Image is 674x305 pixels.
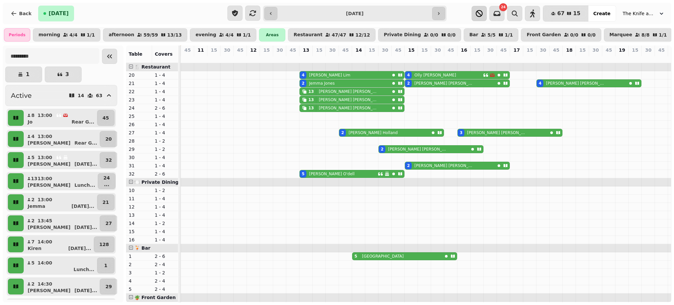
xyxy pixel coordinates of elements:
button: morning4/41/1 [33,28,100,42]
p: 5 [129,286,149,292]
p: [PERSON_NAME] [PERSON_NAME] [414,81,475,86]
p: 47 / 47 [332,33,346,37]
p: 13:00 [38,112,52,119]
button: Collapse sidebar [102,49,117,64]
p: 26 [129,121,149,128]
p: 3 [461,55,467,61]
p: 29 [129,146,149,152]
span: Covers [155,51,172,57]
p: 2 [31,217,35,224]
p: 8 / 8 [641,33,650,37]
button: Active1463 [5,85,117,106]
p: 1 - 4 [155,195,175,202]
p: 30 [592,47,599,53]
p: 21 [129,80,149,87]
span: 67 [557,11,564,16]
p: 15 [211,47,217,53]
p: 30 [329,47,335,53]
p: Rear G ... [74,140,97,146]
button: evening4/41/1 [190,28,256,42]
p: 12 [129,204,149,210]
p: evening [195,32,216,38]
p: 20 [129,72,149,78]
p: 1 / 1 [87,33,95,37]
p: 0 [422,55,427,61]
button: 27 [100,215,117,231]
p: [PERSON_NAME] O'dell [309,171,354,177]
p: 1 - 4 [155,97,175,103]
span: Table [129,51,143,57]
p: 45 [500,47,506,53]
p: 0 [633,55,638,61]
p: 7 [31,238,35,245]
p: 13 [303,47,309,53]
p: 1 - 4 [155,162,175,169]
div: 2 [407,163,410,168]
button: [DATE] [38,6,74,21]
p: 1 / 1 [505,33,513,37]
div: 2 [341,130,344,135]
span: [DATE] [49,11,69,16]
p: 30 [645,47,651,53]
button: 514:00Lunch... [25,258,96,273]
p: 31 [129,162,149,169]
p: 0 [264,55,269,61]
button: 714:00Kiren[DATE]... [25,236,92,252]
p: 14:30 [38,281,52,287]
button: 1 [5,67,42,82]
button: 20 [100,131,117,147]
p: 0 [238,55,243,61]
p: 0 [606,55,611,61]
p: 0 / 0 [430,33,438,37]
p: 0 [646,55,651,61]
button: 213:45[PERSON_NAME][DATE]... [25,215,98,231]
p: 2 [343,55,348,61]
p: [PERSON_NAME] [PERSON_NAME] [319,97,379,102]
p: 45 [103,115,109,121]
button: 128 [94,236,115,252]
p: Jo [28,119,33,125]
button: Front Garden0/00/0 [521,28,601,42]
button: 813:00JoRear G... [25,110,96,126]
p: 15 [632,47,638,53]
p: 4 [31,133,35,140]
p: [PERSON_NAME] [28,140,70,146]
p: Marquee [609,32,632,38]
span: 🪴 Front Garden [134,295,176,300]
p: Lunch ... [74,182,95,188]
p: 2 [31,196,35,203]
p: 0 [659,55,664,61]
p: 1 - 4 [155,228,175,235]
p: 24 [129,105,149,111]
p: 16 [461,47,467,53]
button: 513:00[PERSON_NAME][DATE]... [25,152,98,168]
p: 128 [99,241,109,248]
p: afternoon [109,32,134,38]
button: 29 [100,279,117,294]
p: 4 [129,278,149,284]
p: 13:45 [38,217,52,224]
p: 1 - 2 [155,138,175,144]
button: 6715 [543,6,588,21]
p: 30 [224,47,230,53]
p: 1 [26,72,29,77]
p: 5 [31,260,35,266]
p: 30 [434,47,441,53]
p: 0 [290,55,296,61]
p: [PERSON_NAME] [28,224,70,231]
p: 3 [65,72,69,77]
p: 0 [554,55,559,61]
p: 2 - 6 [155,171,175,177]
p: 14 [78,93,84,98]
button: afternoon59/5913/13 [103,28,187,42]
button: Bar5/51/1 [464,28,518,42]
p: 10 [129,187,149,194]
div: 5 [354,254,357,259]
p: 1 - 2 [155,269,175,276]
p: [DATE] ... [71,203,94,209]
p: 13:00 [38,154,52,161]
div: 2 [407,81,410,86]
button: 1 [97,258,115,273]
p: 0 [593,55,598,61]
button: The Knife and [PERSON_NAME] [619,8,669,19]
